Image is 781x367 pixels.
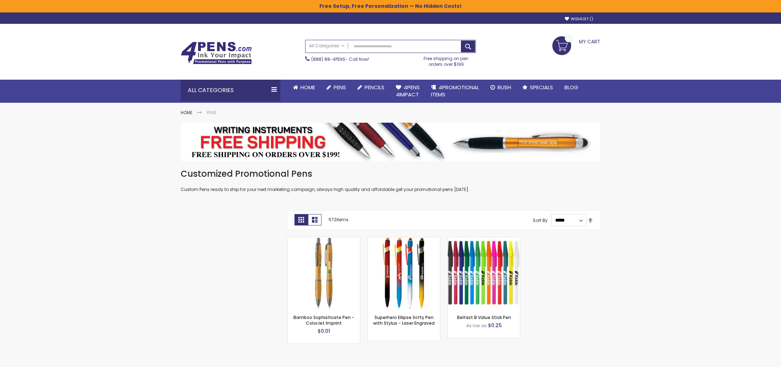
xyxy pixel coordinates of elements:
[321,80,352,95] a: Pens
[306,40,348,52] a: All Categories
[309,43,345,49] span: All Categories
[311,56,345,62] a: (888) 88-4PENS
[416,53,476,67] div: Free shipping on pen orders over $199
[329,217,336,223] span: 572
[181,123,600,161] img: Pens
[365,84,384,91] span: Pencils
[334,84,346,91] span: Pens
[559,80,584,95] a: Blog
[181,168,600,180] h1: Customized Promotional Pens
[311,56,369,62] span: - Call Now!
[181,42,252,64] img: 4Pens Custom Pens and Promotional Products
[368,237,440,243] a: Superhero Ellipse Softy Pen with Stylus - Laser Engraved
[457,314,511,320] a: Belfast B Value Stick Pen
[318,328,330,335] span: $0.01
[207,110,217,116] strong: Pens
[564,84,578,91] span: Blog
[294,214,308,225] strong: Grid
[329,214,349,225] p: items
[287,80,321,95] a: Home
[425,80,485,103] a: 4PROMOTIONALITEMS
[293,314,354,326] a: Bamboo Sophisticate Pen - ColorJet Imprint
[498,84,511,91] span: Rush
[530,84,553,91] span: Specials
[485,80,517,95] a: Rush
[448,237,520,243] a: Belfast B Value Stick Pen
[517,80,559,95] a: Specials
[448,237,520,309] img: Belfast B Value Stick Pen
[373,314,435,326] a: Superhero Ellipse Softy Pen with Stylus - Laser Engraved
[533,217,548,223] label: Sort By
[181,168,600,193] div: Custom Pens ready to ship for your next marketing campaign, always high quality and affordable ge...
[565,16,593,22] a: Wishlist
[288,237,360,243] a: Bamboo Sophisticate Pen - ColorJet Imprint
[488,322,502,329] span: $0.25
[352,80,390,95] a: Pencils
[301,84,315,91] span: Home
[431,84,479,98] span: 4PROMOTIONAL ITEMS
[368,237,440,309] img: Superhero Ellipse Softy Pen with Stylus - Laser Engraved
[181,80,280,101] div: All Categories
[288,237,360,309] img: Bamboo Sophisticate Pen - ColorJet Imprint
[181,110,192,116] a: Home
[466,323,487,329] span: As low as
[396,84,420,98] span: 4Pens 4impact
[390,80,425,103] a: 4Pens4impact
